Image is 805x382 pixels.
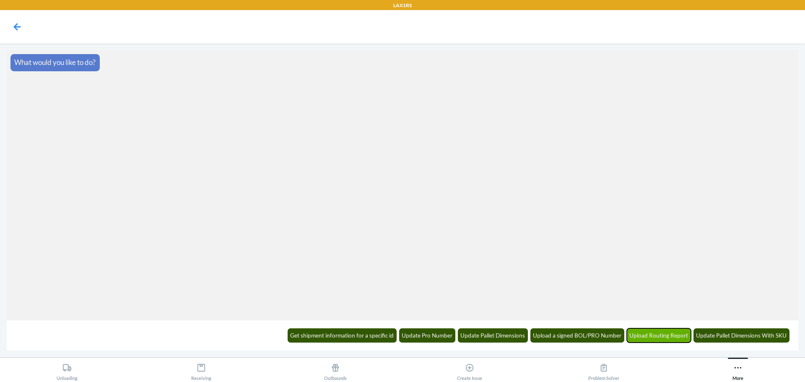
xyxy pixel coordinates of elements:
div: More [732,360,743,381]
button: Create Issue [402,358,537,381]
p: LAX1RS [393,2,412,9]
div: Create Issue [457,360,482,381]
button: Receiving [134,358,268,381]
button: Upload Routing Report [627,328,691,343]
button: Update Pallet Dimensions [458,328,528,343]
div: Receiving [191,360,211,381]
button: Update Pallet Dimensions With SKU [693,328,790,343]
button: Upload a signed BOL/PRO Number [530,328,625,343]
p: What would you like to do? [14,57,96,68]
div: Problem Solver [588,360,619,381]
button: Get shipment information for a specific id [288,328,397,343]
button: Update Pro Number [399,328,456,343]
button: More [671,358,805,381]
div: Unloading [57,360,78,381]
button: Outbounds [268,358,402,381]
div: Outbounds [324,360,347,381]
button: Problem Solver [537,358,671,381]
